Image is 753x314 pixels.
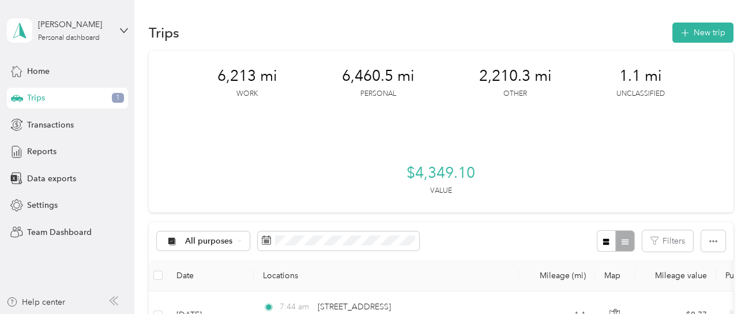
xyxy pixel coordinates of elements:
span: 1 [112,93,124,103]
th: Mileage (mi) [519,260,595,291]
span: 7:44 am [280,301,313,313]
span: Reports [27,145,57,158]
span: [STREET_ADDRESS] [318,302,391,312]
button: Help center [6,296,65,308]
th: Date [167,260,254,291]
span: 6,460.5 mi [342,67,415,85]
span: Settings [27,199,58,211]
th: Mileage value [635,260,716,291]
span: Trips [27,92,45,104]
p: Unclassified [616,89,665,99]
th: Map [595,260,635,291]
span: Team Dashboard [27,226,92,238]
p: Value [430,186,452,196]
p: Other [503,89,527,99]
span: $4,349.10 [406,164,475,182]
span: All purposes [185,237,233,245]
button: New trip [672,23,733,43]
p: Personal [360,89,396,99]
span: Transactions [27,119,74,131]
div: [PERSON_NAME] [38,18,110,31]
iframe: Everlance-gr Chat Button Frame [688,249,753,314]
span: 1.1 mi [619,67,662,85]
p: Work [236,89,258,99]
button: Filters [642,230,693,252]
th: Locations [254,260,519,291]
span: 6,213 mi [217,67,277,85]
span: 2,210.3 mi [479,67,552,85]
span: Home [27,65,50,77]
span: Data exports [27,173,76,185]
div: Personal dashboard [38,35,100,42]
h1: Trips [149,27,179,39]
